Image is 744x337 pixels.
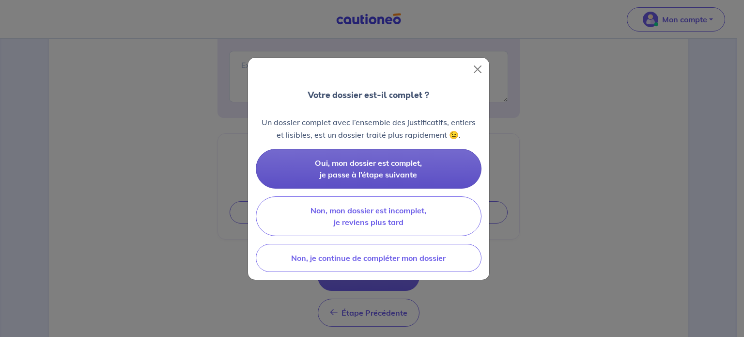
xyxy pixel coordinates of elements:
button: Close [470,62,485,77]
span: Oui, mon dossier est complet, je passe à l’étape suivante [315,158,422,179]
span: Non, je continue de compléter mon dossier [291,253,446,263]
p: Un dossier complet avec l’ensemble des justificatifs, entiers et lisibles, est un dossier traité ... [256,116,481,141]
button: Non, mon dossier est incomplet, je reviens plus tard [256,196,481,236]
p: Votre dossier est-il complet ? [308,89,429,101]
span: Non, mon dossier est incomplet, je reviens plus tard [310,206,426,227]
button: Oui, mon dossier est complet, je passe à l’étape suivante [256,149,481,189]
button: Non, je continue de compléter mon dossier [256,244,481,272]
